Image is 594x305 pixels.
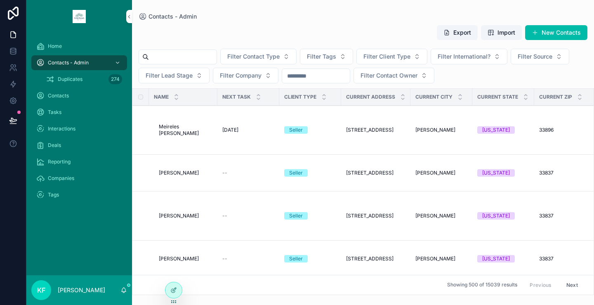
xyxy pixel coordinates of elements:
a: Home [31,39,127,54]
a: Tasks [31,105,127,120]
span: 33896 [539,127,554,133]
button: Import [481,25,522,40]
a: 33837 [539,213,591,219]
a: Duplicates274 [41,72,127,87]
a: [US_STATE] [477,212,529,220]
div: 274 [108,74,122,84]
p: [PERSON_NAME] [58,286,105,294]
span: [STREET_ADDRESS] [346,213,394,219]
span: Reporting [48,158,71,165]
span: Client Type [284,94,316,100]
a: -- [222,255,274,262]
span: Filter Client Type [363,52,410,61]
a: Contacts [31,88,127,103]
span: Filter Lead Stage [146,71,193,80]
a: Meireles [PERSON_NAME] [159,123,212,137]
span: Home [48,43,62,50]
a: Deals [31,138,127,153]
span: Current Address [346,94,395,100]
a: Seller [284,212,336,220]
a: [STREET_ADDRESS] [346,213,405,219]
button: Select Button [220,49,297,64]
button: Select Button [431,49,507,64]
img: App logo [73,10,86,23]
span: Tags [48,192,59,198]
a: Interactions [31,121,127,136]
span: [PERSON_NAME] [159,255,199,262]
button: New Contacts [525,25,587,40]
span: Filter Contact Type [227,52,280,61]
a: [PERSON_NAME] [415,255,467,262]
span: Showing 500 of 15039 results [447,282,517,288]
span: Filter Company [220,71,262,80]
span: [STREET_ADDRESS] [346,255,394,262]
span: 33837 [539,213,554,219]
span: [STREET_ADDRESS] [346,127,394,133]
span: Deals [48,142,61,149]
span: -- [222,213,227,219]
span: Companies [48,175,74,182]
a: -- [222,170,274,176]
a: 33837 [539,170,591,176]
a: [STREET_ADDRESS] [346,255,405,262]
button: Select Button [213,68,278,83]
a: Reporting [31,154,127,169]
a: -- [222,213,274,219]
a: [PERSON_NAME] [415,127,467,133]
span: Interactions [48,125,75,132]
div: Seller [289,255,303,262]
span: Filter Tags [307,52,336,61]
span: [PERSON_NAME] [159,213,199,219]
a: Contacts - Admin [139,12,197,21]
div: Seller [289,212,303,220]
button: Next [561,279,584,291]
span: Current City [415,94,453,100]
button: Select Button [511,49,569,64]
a: Tags [31,187,127,202]
span: -- [222,170,227,176]
span: Import [497,28,515,37]
button: Select Button [354,68,434,83]
span: [PERSON_NAME] [415,127,455,133]
span: [PERSON_NAME] [159,170,199,176]
span: Name [154,94,169,100]
button: Select Button [300,49,353,64]
span: [DATE] [222,127,238,133]
a: [US_STATE] [477,126,529,134]
span: Filter International? [438,52,490,61]
span: Contacts - Admin [48,59,89,66]
a: [PERSON_NAME] [415,170,467,176]
span: 33837 [539,255,554,262]
button: Export [437,25,478,40]
div: [US_STATE] [482,255,510,262]
a: Seller [284,169,336,177]
span: [PERSON_NAME] [415,213,455,219]
span: Tasks [48,109,61,116]
a: Companies [31,171,127,186]
a: [PERSON_NAME] [159,213,212,219]
a: [US_STATE] [477,255,529,262]
span: Contacts - Admin [148,12,197,21]
span: Next Task [222,94,251,100]
span: Filter Source [518,52,552,61]
a: [DATE] [222,127,274,133]
span: KF [37,285,45,295]
span: [PERSON_NAME] [415,170,455,176]
a: 33896 [539,127,591,133]
a: [PERSON_NAME] [415,213,467,219]
span: Duplicates [58,76,82,83]
span: Filter Contact Owner [361,71,417,80]
span: -- [222,255,227,262]
div: scrollable content [26,33,132,213]
div: [US_STATE] [482,126,510,134]
a: 33837 [539,255,591,262]
a: [STREET_ADDRESS] [346,127,405,133]
button: Select Button [356,49,427,64]
span: 33837 [539,170,554,176]
a: [PERSON_NAME] [159,170,212,176]
div: [US_STATE] [482,169,510,177]
a: Seller [284,255,336,262]
span: [PERSON_NAME] [415,255,455,262]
